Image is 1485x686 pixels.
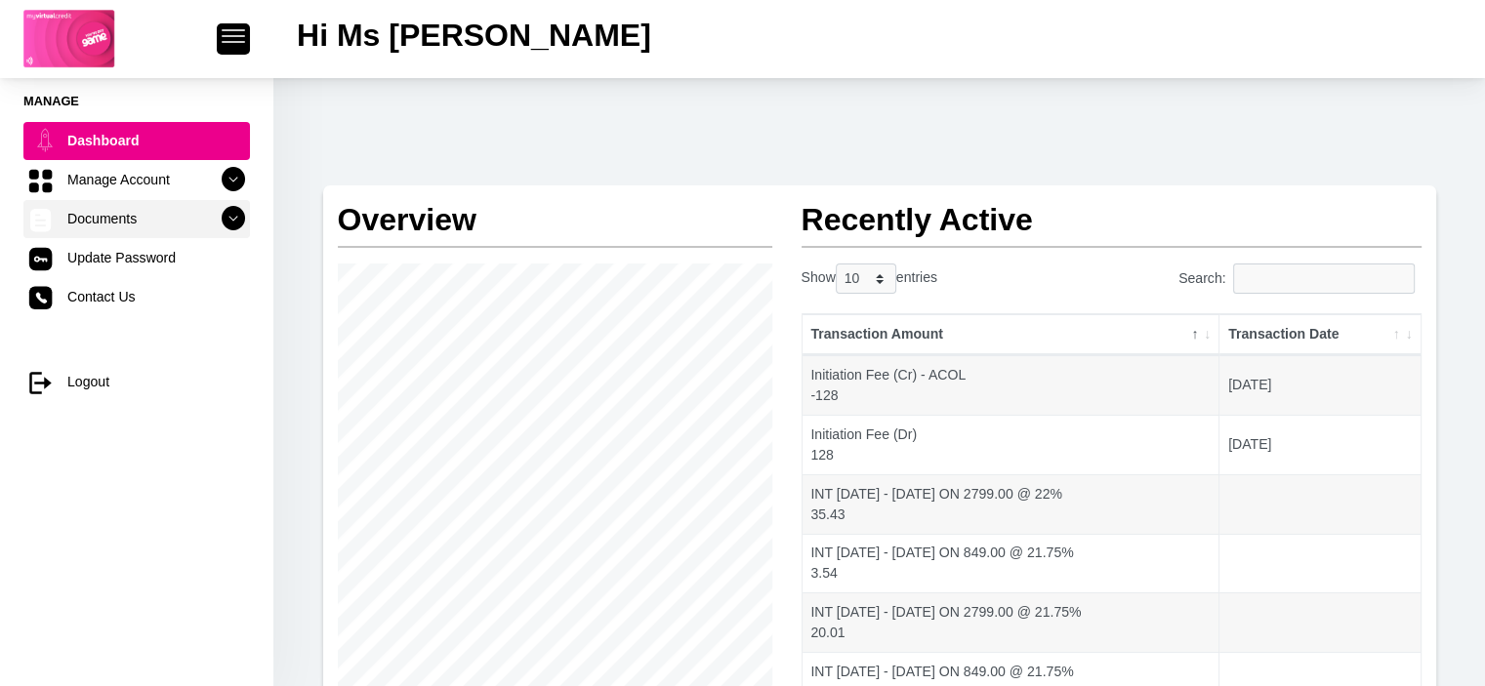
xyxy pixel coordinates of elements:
[803,474,1220,534] td: INT [DATE] - [DATE] ON 2799.00 @ 22% 35.43
[23,200,250,237] a: Documents
[803,415,1220,474] td: Initiation Fee (Dr) 128
[1219,314,1420,355] th: Transaction Date: activate to sort column ascending
[338,185,772,238] h2: Overview
[23,10,115,68] img: logo-game.png
[23,363,250,400] a: Logout
[802,185,1422,238] h2: Recently Active
[23,92,250,110] li: Manage
[23,239,250,276] a: Update Password
[802,263,937,294] label: Show entries
[1178,263,1422,294] label: Search:
[1219,355,1420,415] td: [DATE]
[836,263,896,294] select: Showentries
[803,355,1220,415] td: Initiation Fee (Cr) - ACOL -128
[803,592,1220,652] td: INT [DATE] - [DATE] ON 2799.00 @ 21.75% 20.01
[1219,415,1420,474] td: [DATE]
[803,534,1220,593] td: INT [DATE] - [DATE] ON 849.00 @ 21.75% 3.54
[23,122,250,159] a: Dashboard
[23,278,250,315] a: Contact Us
[1233,263,1415,294] input: Search:
[803,314,1220,355] th: Transaction Amount: activate to sort column descending
[23,161,250,198] a: Manage Account
[297,17,651,54] h2: Hi Ms [PERSON_NAME]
